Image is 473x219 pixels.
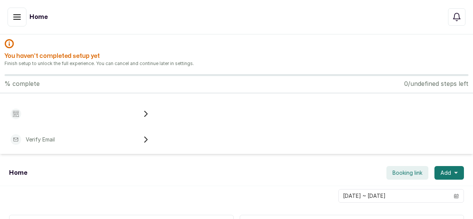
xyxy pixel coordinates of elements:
[5,61,468,67] p: Finish setup to unlock the full experience. You can cancel and continue later in settings.
[5,79,40,88] p: % complete
[339,189,449,202] input: Select date
[5,51,468,61] h2: You haven’t completed setup yet
[404,79,468,88] p: 0/undefined steps left
[392,169,422,177] span: Booking link
[434,166,464,180] button: Add
[440,169,451,177] span: Add
[386,166,428,180] button: Booking link
[9,168,27,177] h1: Home
[26,136,55,143] p: Verify Email
[29,12,48,22] h1: Home
[454,193,459,199] svg: calendar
